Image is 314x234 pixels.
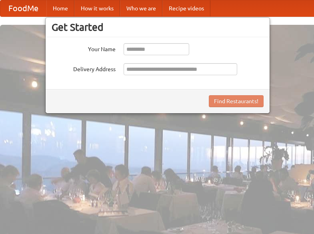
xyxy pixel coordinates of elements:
[52,63,116,73] label: Delivery Address
[52,21,264,33] h3: Get Started
[0,0,46,16] a: FoodMe
[74,0,120,16] a: How it works
[209,95,264,107] button: Find Restaurants!
[162,0,210,16] a: Recipe videos
[120,0,162,16] a: Who we are
[52,43,116,53] label: Your Name
[46,0,74,16] a: Home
